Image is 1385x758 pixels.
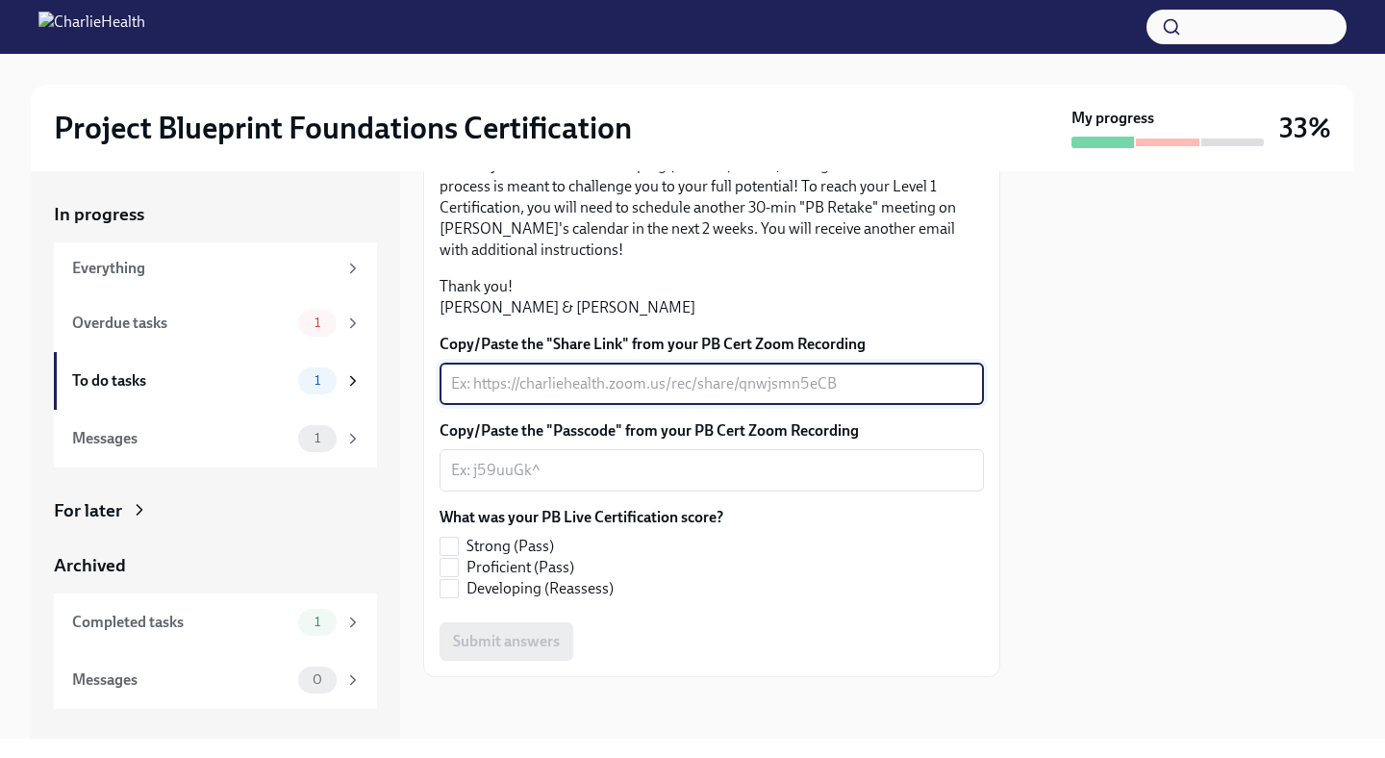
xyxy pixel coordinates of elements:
a: Messages1 [54,410,377,467]
div: For later [54,498,122,523]
a: Archived [54,553,377,578]
span: 1 [303,373,332,388]
span: Proficient (Pass) [466,557,574,578]
a: Messages0 [54,651,377,709]
div: Completed tasks [72,612,290,633]
div: To do tasks [72,370,290,392]
strong: My progress [1071,108,1154,129]
label: Copy/Paste the "Passcode" from your PB Cert Zoom Recording [440,420,984,442]
a: For later [54,498,377,523]
div: Overdue tasks [72,313,290,334]
span: 1 [303,615,332,629]
span: 1 [303,316,332,330]
span: Strong (Pass) [466,536,554,557]
span: 0 [301,672,334,687]
label: Copy/Paste the "Share Link" from your PB Cert Zoom Recording [440,334,984,355]
p: Note: if you received a "Developing (Reasses)" score, don't get disheartened--this process is mea... [440,155,984,261]
div: Messages [72,428,290,449]
a: Overdue tasks1 [54,294,377,352]
span: 1 [303,431,332,445]
label: What was your PB Live Certification score? [440,507,723,528]
a: Completed tasks1 [54,594,377,651]
a: Everything [54,242,377,294]
h2: Project Blueprint Foundations Certification [54,109,632,147]
span: Developing (Reassess) [466,578,614,599]
a: In progress [54,202,377,227]
img: CharlieHealth [38,12,145,42]
a: To do tasks1 [54,352,377,410]
p: Thank you! [PERSON_NAME] & [PERSON_NAME] [440,276,984,318]
div: Everything [72,258,337,279]
div: Messages [72,670,290,691]
h3: 33% [1279,111,1331,145]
